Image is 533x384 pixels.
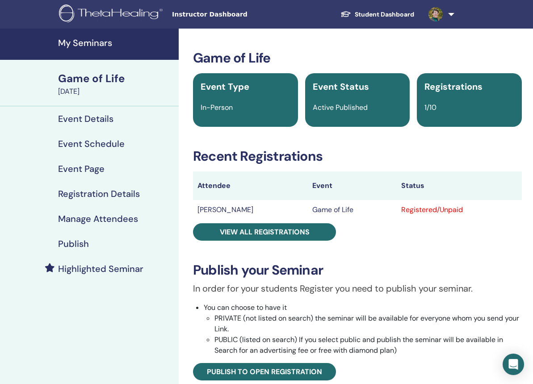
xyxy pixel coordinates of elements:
div: [DATE] [58,86,173,97]
h4: Event Schedule [58,138,125,149]
h4: Publish [58,238,89,249]
li: PUBLIC (listed on search) If you select public and publish the seminar will be available in Searc... [214,334,522,356]
span: Event Status [313,81,369,92]
img: graduation-cap-white.svg [340,10,351,18]
span: Active Published [313,103,368,112]
img: default.jpg [428,7,443,21]
img: logo.png [59,4,166,25]
h3: Publish your Seminar [193,262,522,278]
h4: Registration Details [58,188,140,199]
p: In order for your students Register you need to publish your seminar. [193,282,522,295]
h4: My Seminars [58,38,173,48]
h4: Event Page [58,163,105,174]
a: Publish to open registration [193,363,336,380]
h3: Game of Life [193,50,522,66]
span: Event Type [201,81,249,92]
span: 1/10 [424,103,436,112]
td: Game of Life [308,200,397,220]
a: View all registrations [193,223,336,241]
th: Event [308,171,397,200]
th: Attendee [193,171,308,200]
div: Game of Life [58,71,173,86]
h4: Event Details [58,113,113,124]
h4: Highlighted Seminar [58,263,143,274]
span: In-Person [201,103,233,112]
span: Publish to open registration [207,367,322,376]
span: Instructor Dashboard [172,10,306,19]
a: Student Dashboard [333,6,421,23]
span: Registrations [424,81,483,92]
span: View all registrations [220,227,310,237]
a: Game of Life[DATE] [53,71,179,97]
h3: Recent Registrations [193,148,522,164]
li: You can choose to have it [204,302,522,356]
li: PRIVATE (not listed on search) the seminar will be available for everyone whom you send your Link. [214,313,522,334]
div: Open Intercom Messenger [503,354,524,375]
td: [PERSON_NAME] [193,200,308,220]
h4: Manage Attendees [58,213,138,224]
th: Status [397,171,522,200]
div: Registered/Unpaid [401,205,517,215]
